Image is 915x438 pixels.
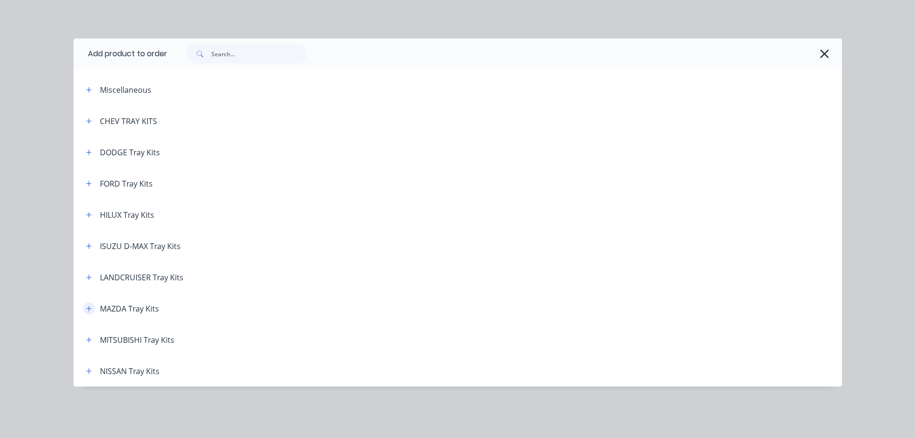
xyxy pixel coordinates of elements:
[73,38,167,69] div: Add product to order
[100,178,153,189] div: FORD Tray Kits
[211,44,306,63] input: Search...
[100,334,174,346] div: MITSUBISHI Tray Kits
[100,147,160,158] div: DODGE Tray Kits
[100,303,159,314] div: MAZDA Tray Kits
[100,365,159,377] div: NISSAN Tray Kits
[100,240,181,252] div: ISUZU D-MAX Tray Kits
[100,272,183,283] div: LANDCRUISER Tray Kits
[100,209,154,221] div: HILUX Tray Kits
[100,84,151,96] div: Miscellaneous
[100,115,157,127] div: CHEV TRAY KITS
